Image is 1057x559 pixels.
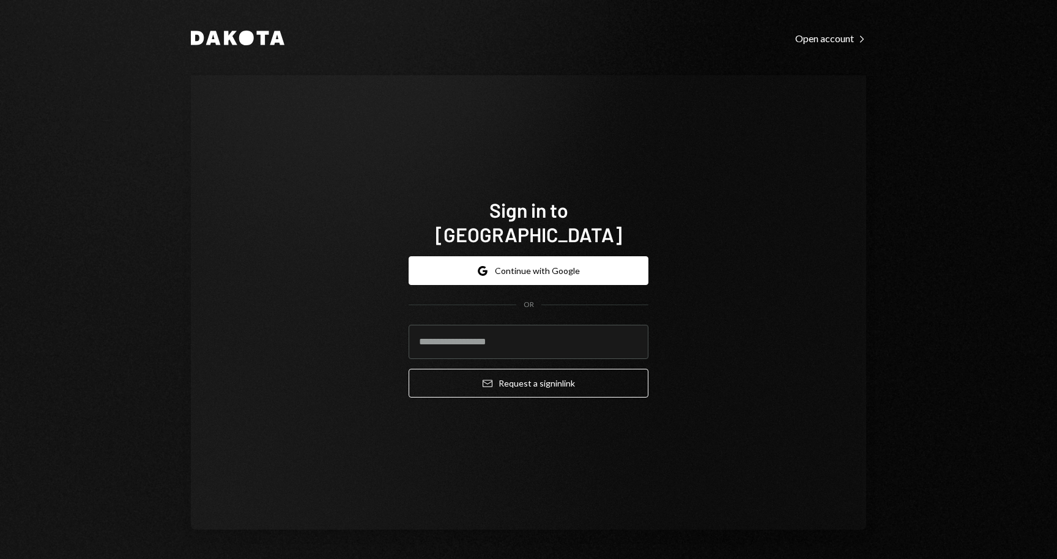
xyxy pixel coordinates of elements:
a: Open account [795,31,866,45]
div: OR [524,300,534,310]
button: Continue with Google [409,256,648,285]
div: Open account [795,32,866,45]
button: Request a signinlink [409,369,648,398]
h1: Sign in to [GEOGRAPHIC_DATA] [409,198,648,246]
